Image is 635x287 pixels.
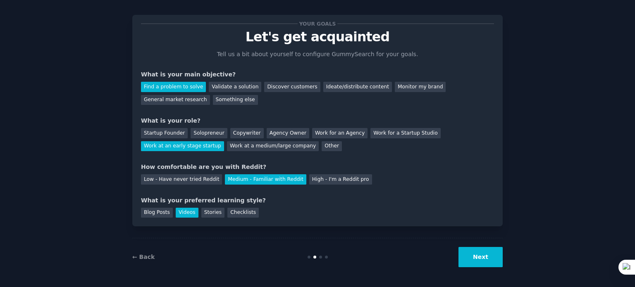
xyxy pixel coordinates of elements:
[458,247,503,267] button: Next
[264,82,320,92] div: Discover customers
[132,254,155,260] a: ← Back
[227,141,319,152] div: Work at a medium/large company
[227,208,259,218] div: Checklists
[323,82,392,92] div: Ideate/distribute content
[267,128,309,138] div: Agency Owner
[201,208,224,218] div: Stories
[141,141,224,152] div: Work at an early stage startup
[225,174,306,185] div: Medium - Familiar with Reddit
[141,95,210,105] div: General market research
[213,50,422,59] p: Tell us a bit about yourself to configure GummySearch for your goals.
[322,141,342,152] div: Other
[141,70,494,79] div: What is your main objective?
[298,19,337,28] span: Your goals
[312,128,368,138] div: Work for an Agency
[141,196,494,205] div: What is your preferred learning style?
[395,82,446,92] div: Monitor my brand
[176,208,198,218] div: Videos
[141,82,206,92] div: Find a problem to solve
[141,30,494,44] p: Let's get acquainted
[209,82,261,92] div: Validate a solution
[309,174,372,185] div: High - I'm a Reddit pro
[141,128,188,138] div: Startup Founder
[141,174,222,185] div: Low - Have never tried Reddit
[213,95,258,105] div: Something else
[191,128,227,138] div: Solopreneur
[141,208,173,218] div: Blog Posts
[141,116,494,125] div: What is your role?
[141,163,494,171] div: How comfortable are you with Reddit?
[370,128,440,138] div: Work for a Startup Studio
[230,128,264,138] div: Copywriter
